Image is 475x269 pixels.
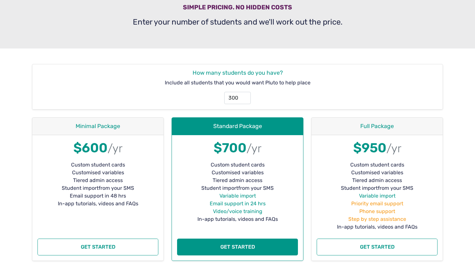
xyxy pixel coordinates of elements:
[177,161,298,169] li: Custom student cards
[317,239,438,255] button: Get started
[37,239,158,255] button: Get started
[317,161,438,169] li: Custom student cards
[37,140,158,156] h1: $600
[37,169,158,177] li: Customised variables
[238,184,274,192] span: from your SMS
[32,4,443,14] h3: Simple pricing. No hidden costs
[177,123,298,130] h4: Standard Package
[177,169,298,177] li: Customised variables
[37,184,158,192] li: Student import
[247,142,261,155] small: /yr
[317,169,438,177] li: Customised variables
[177,200,298,208] li: Email support in 24 hrs
[177,184,298,192] li: Student import
[32,16,443,28] p: Enter your number of students and we'll work out the price.
[317,140,438,156] h1: $950
[177,208,298,215] li: Video/voice training
[37,161,158,169] li: Custom student cards
[317,177,438,184] li: Tiered admin access
[386,142,401,155] small: /yr
[177,177,298,184] li: Tiered admin access
[317,184,438,192] li: Student import
[317,200,438,208] li: Priority email support
[99,184,134,192] span: from your SMS
[317,223,438,231] li: In-app tutorials, videos and FAQs
[177,239,298,255] button: Get started
[317,123,438,130] h4: Full Package
[317,208,438,215] li: Phone support
[378,184,413,192] span: from your SMS
[177,192,298,200] li: Variable import
[177,140,298,156] h1: $700
[37,192,158,200] li: Email support in 48 hrs
[177,215,298,223] li: In-app tutorials, videos and FAQs
[32,64,443,109] div: Include all students that you would want Pluto to help place
[108,142,122,155] small: /yr
[37,200,158,208] li: In-app tutorials, videos and FAQs
[37,123,158,130] h4: Minimal Package
[37,70,438,76] h4: How many students do you have?
[317,192,438,200] li: Variable import
[317,215,438,223] li: Step by step assistance
[37,177,158,184] li: Tiered admin access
